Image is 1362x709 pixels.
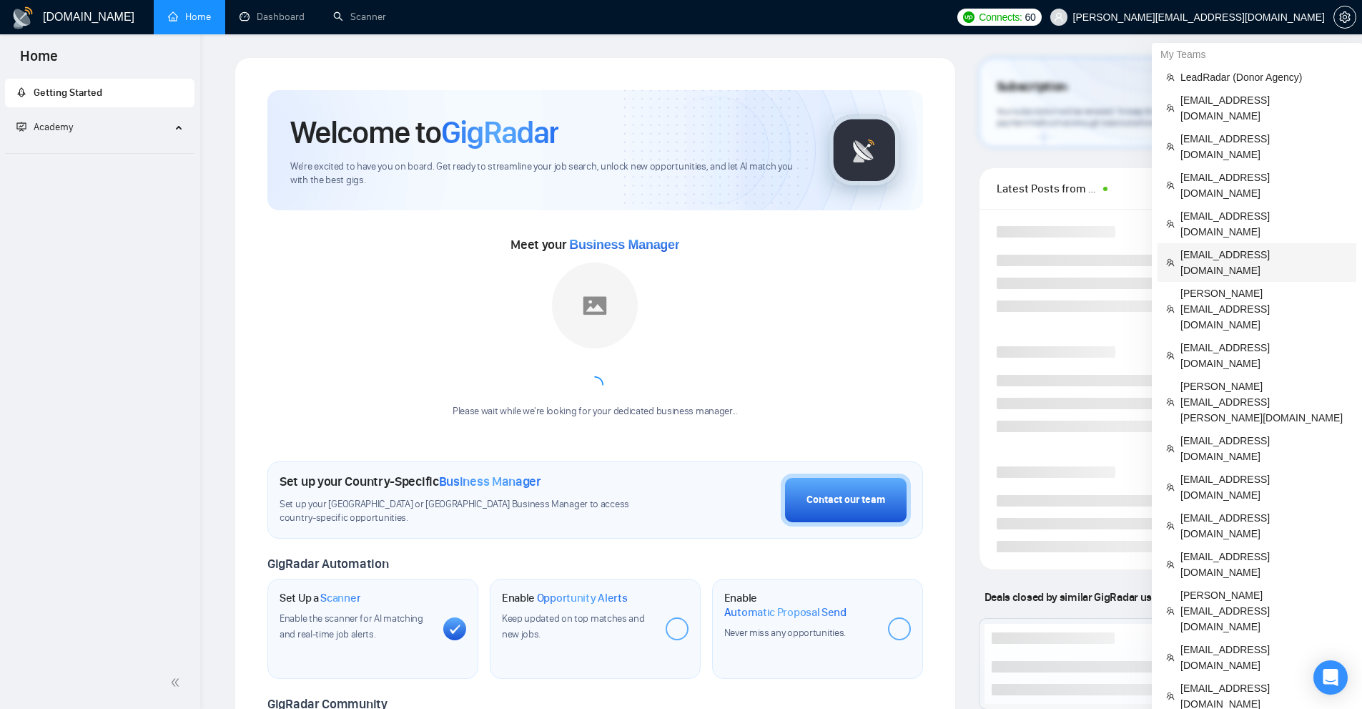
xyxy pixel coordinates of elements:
span: Enable the scanner for AI matching and real-time job alerts. [280,612,423,640]
span: Your subscription will be renewed. To keep things running smoothly, make sure your payment method... [997,106,1288,129]
span: team [1166,181,1175,190]
span: team [1166,351,1175,360]
li: Academy Homepage [5,147,194,157]
h1: Enable [724,591,877,619]
span: We're excited to have you on board. Get ready to streamline your job search, unlock new opportuni... [290,160,806,187]
h1: Set up your Country-Specific [280,474,541,489]
span: Getting Started [34,87,102,99]
h1: Enable [502,591,628,605]
span: team [1166,522,1175,530]
span: team [1166,692,1175,700]
span: Subscription [997,75,1067,99]
span: rocket [16,87,26,97]
span: Deals closed by similar GigRadar users [979,585,1173,610]
span: Business Manager [569,238,679,252]
span: [EMAIL_ADDRESS][DOMAIN_NAME] [1180,510,1348,542]
span: [EMAIL_ADDRESS][DOMAIN_NAME] [1180,340,1348,371]
span: team [1166,444,1175,453]
div: Open Intercom Messenger [1313,660,1348,695]
span: Never miss any opportunities. [724,627,846,639]
span: Automatic Proposal Send [724,605,847,620]
span: [PERSON_NAME][EMAIL_ADDRESS][DOMAIN_NAME] [1180,587,1348,635]
a: homeHome [168,11,211,23]
li: Getting Started [5,79,194,107]
span: team [1166,258,1175,267]
span: Latest Posts from the GigRadar Community [997,180,1099,197]
span: team [1166,398,1175,406]
span: team [1166,653,1175,662]
h1: Welcome to [290,113,558,152]
a: searchScanner [333,11,386,23]
span: [EMAIL_ADDRESS][DOMAIN_NAME] [1180,208,1348,240]
span: [EMAIL_ADDRESS][DOMAIN_NAME] [1180,549,1348,580]
img: upwork-logo.png [963,11,974,23]
span: team [1166,483,1175,492]
span: Opportunity Alerts [537,591,628,605]
h1: Set Up a [280,591,360,605]
span: team [1166,104,1175,112]
img: gigradar-logo.png [829,114,900,186]
span: GigRadar Automation [267,556,388,572]
span: double-left [170,675,184,690]
span: [PERSON_NAME][EMAIL_ADDRESS][DOMAIN_NAME] [1180,285,1348,333]
span: Set up your [GEOGRAPHIC_DATA] or [GEOGRAPHIC_DATA] Business Manager to access country-specific op... [280,498,658,525]
img: placeholder.png [552,263,638,348]
a: dashboardDashboard [240,11,305,23]
button: Contact our team [781,474,911,527]
span: Keep updated on top matches and new jobs. [502,612,645,640]
span: [EMAIL_ADDRESS][DOMAIN_NAME] [1180,131,1348,162]
span: Academy [16,121,73,133]
span: team [1166,305,1175,313]
span: team [1166,560,1175,569]
img: logo [11,6,34,29]
span: 60 [1025,9,1036,25]
span: team [1166,220,1175,228]
span: user [1054,12,1064,22]
span: team [1166,607,1175,615]
span: Home [9,46,69,76]
span: Connects: [979,9,1022,25]
span: [EMAIL_ADDRESS][DOMAIN_NAME] [1180,433,1348,464]
span: Academy [34,121,73,133]
span: team [1166,142,1175,151]
span: [EMAIL_ADDRESS][DOMAIN_NAME] [1180,247,1348,278]
div: My Teams [1152,43,1362,66]
a: setting [1333,11,1356,23]
span: Meet your [510,237,679,253]
span: Scanner [320,591,360,605]
span: [EMAIL_ADDRESS][DOMAIN_NAME] [1180,642,1348,673]
span: fund-projection-screen [16,122,26,132]
span: team [1166,73,1175,82]
span: GigRadar [441,113,558,152]
span: LeadRadar (Donor Agency) [1180,69,1348,85]
span: Business Manager [439,474,541,489]
span: [EMAIL_ADDRESS][DOMAIN_NAME] [1180,170,1348,201]
span: loading [583,373,608,398]
span: [EMAIL_ADDRESS][DOMAIN_NAME] [1180,471,1348,503]
span: [EMAIL_ADDRESS][DOMAIN_NAME] [1180,92,1348,124]
span: [PERSON_NAME][EMAIL_ADDRESS][PERSON_NAME][DOMAIN_NAME] [1180,378,1348,426]
div: Contact our team [806,492,885,508]
div: Please wait while we're looking for your dedicated business manager... [444,405,746,419]
button: setting [1333,6,1356,29]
